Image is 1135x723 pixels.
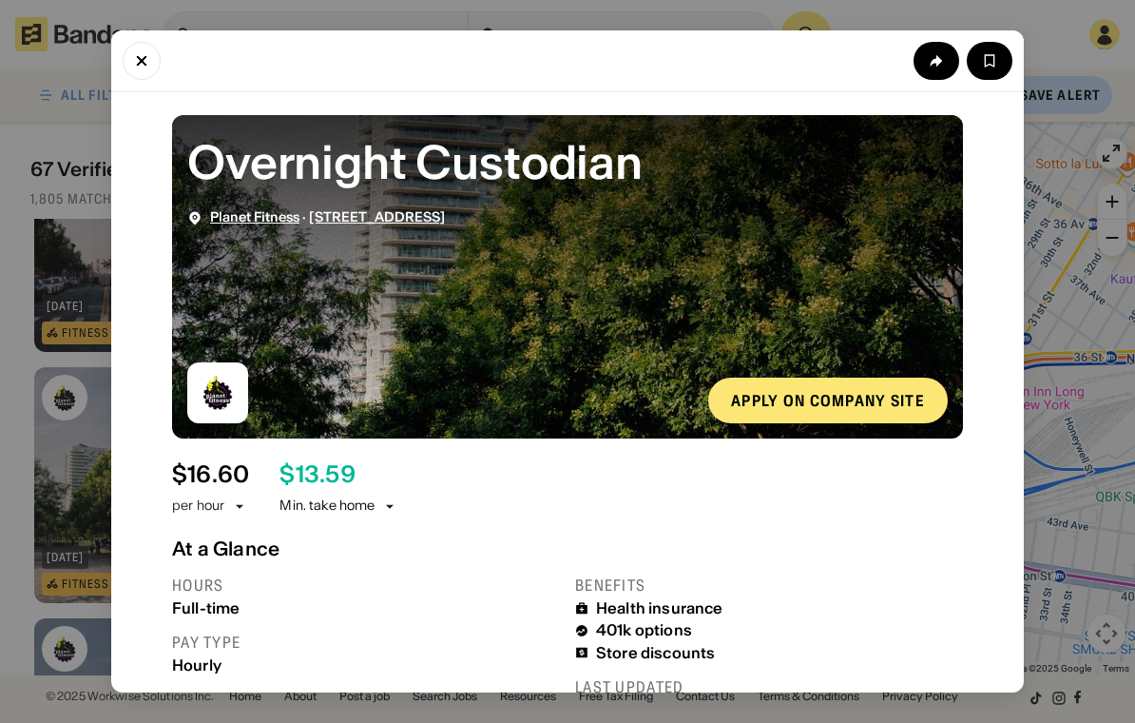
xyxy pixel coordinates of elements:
[279,461,355,489] div: $ 13.59
[210,208,299,225] span: Planet Fitness
[172,690,560,710] div: Requirements
[123,42,161,80] button: Close
[187,130,948,194] div: Overnight Custodian
[172,537,963,560] div: At a Glance
[172,599,560,617] div: Full-time
[172,633,560,653] div: Pay type
[210,209,446,225] div: ·
[187,362,248,423] img: Planet Fitness logo
[172,461,249,489] div: $ 16.60
[575,677,963,697] div: Last updated
[172,497,224,516] div: per hour
[731,393,925,408] div: Apply on company site
[596,644,715,662] div: Store discounts
[172,576,560,596] div: Hours
[309,208,445,225] span: [STREET_ADDRESS]
[279,497,397,516] div: Min. take home
[172,656,560,674] div: Hourly
[596,599,723,617] div: Health insurance
[596,621,692,639] div: 401k options
[575,576,963,596] div: Benefits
